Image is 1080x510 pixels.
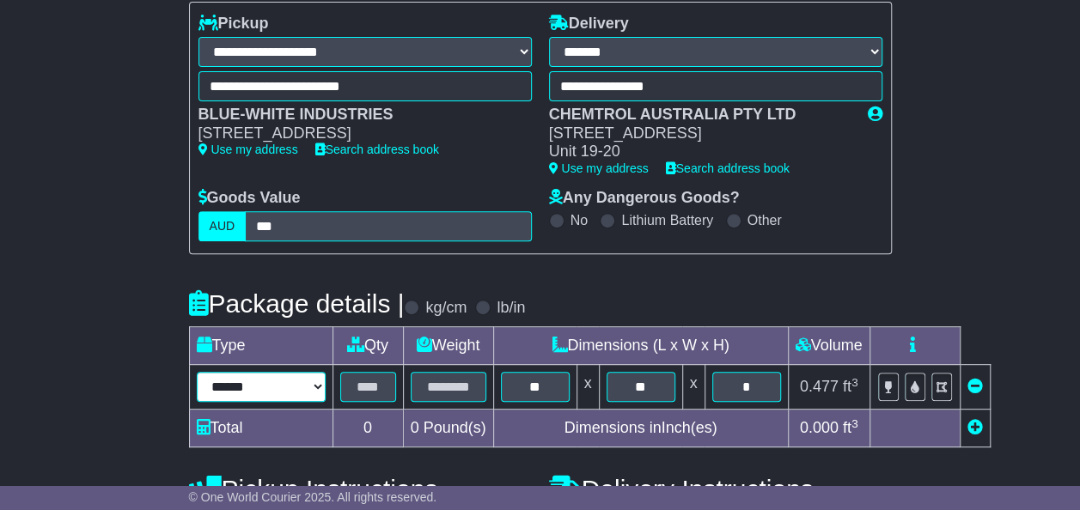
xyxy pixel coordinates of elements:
div: [STREET_ADDRESS] [198,124,515,143]
div: BLUE-WHITE INDUSTRIES [198,106,515,124]
label: Delivery [549,15,629,33]
label: Any Dangerous Goods? [549,189,740,208]
td: Weight [403,327,493,365]
label: Other [747,212,782,228]
a: Search address book [315,143,439,156]
td: 0 [333,410,403,447]
div: CHEMTROL AUSTRALIA PTY LTD [549,106,851,124]
td: x [682,365,705,410]
a: Remove this item [967,378,983,395]
a: Search address book [666,161,790,175]
sup: 3 [851,376,858,389]
span: ft [843,419,858,436]
span: 0.477 [800,378,839,395]
td: Dimensions (L x W x H) [493,327,788,365]
label: AUD [198,211,247,241]
td: x [577,365,599,410]
label: No [571,212,588,228]
span: 0 [411,419,419,436]
label: Pickup [198,15,269,33]
td: Pound(s) [403,410,493,447]
label: lb/in [497,299,525,318]
td: Qty [333,327,403,365]
span: 0.000 [800,419,839,436]
h4: Package details | [189,289,405,318]
td: Dimensions in Inch(es) [493,410,788,447]
div: [STREET_ADDRESS] [549,124,851,143]
h4: Pickup Instructions [189,475,532,503]
td: Type [189,327,333,365]
a: Use my address [549,161,649,175]
label: Goods Value [198,189,301,208]
sup: 3 [851,417,858,430]
td: Volume [788,327,869,365]
a: Use my address [198,143,298,156]
h4: Delivery Instructions [549,475,892,503]
span: ft [843,378,858,395]
div: Unit 19-20 [549,143,851,161]
a: Add new item [967,419,983,436]
td: Total [189,410,333,447]
label: kg/cm [425,299,467,318]
label: Lithium Battery [621,212,713,228]
span: © One World Courier 2025. All rights reserved. [189,490,437,504]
